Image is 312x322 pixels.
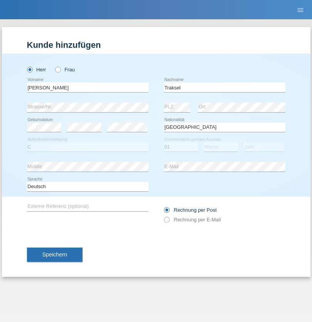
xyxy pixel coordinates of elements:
[297,6,304,14] i: menu
[27,248,83,262] button: Speichern
[42,251,67,258] span: Speichern
[27,40,285,50] h1: Kunde hinzufügen
[55,67,60,72] input: Frau
[164,217,169,226] input: Rechnung per E-Mail
[55,67,75,72] label: Frau
[27,67,46,72] label: Herr
[164,207,217,213] label: Rechnung per Post
[27,67,32,72] input: Herr
[164,217,221,223] label: Rechnung per E-Mail
[164,207,169,217] input: Rechnung per Post
[293,7,308,12] a: menu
